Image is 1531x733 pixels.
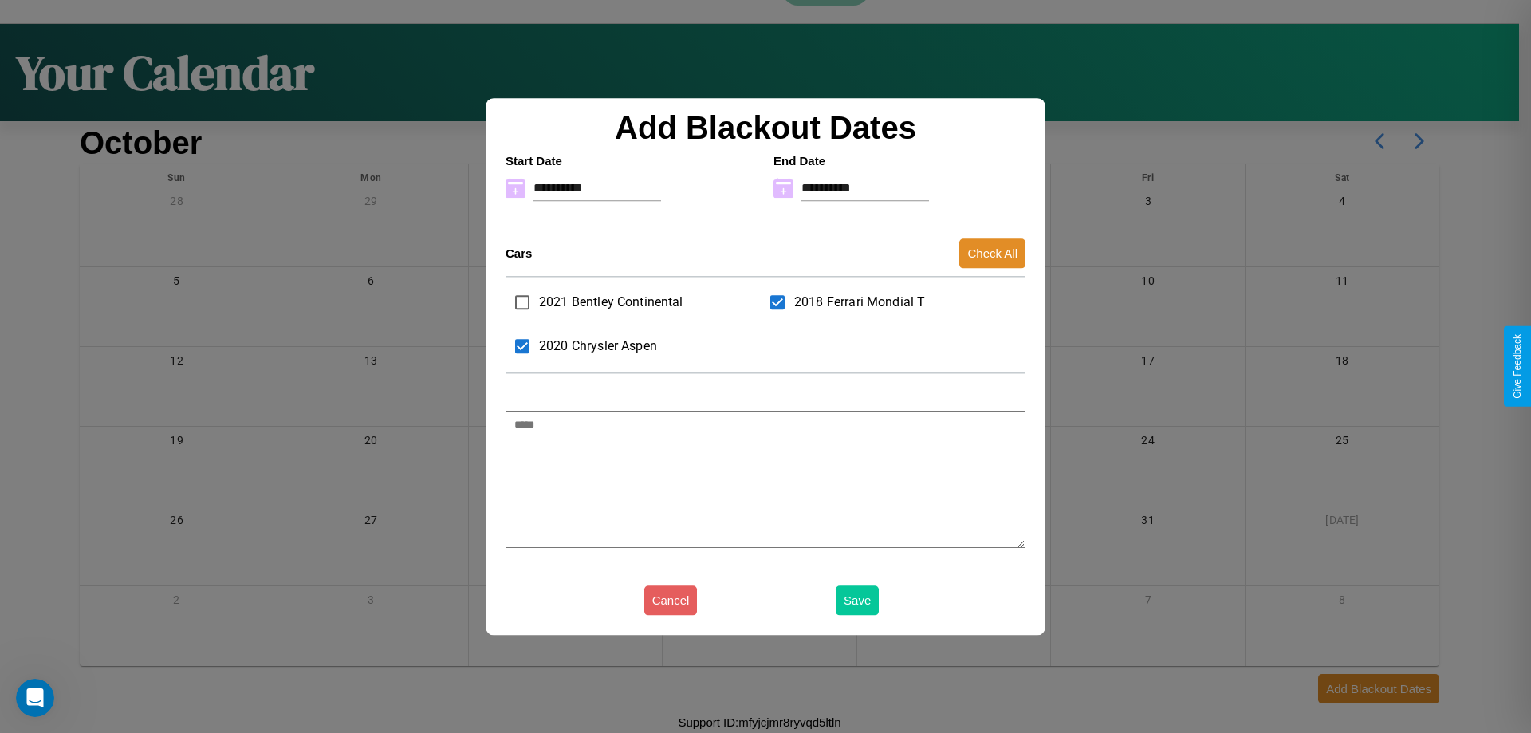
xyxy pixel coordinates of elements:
[644,585,698,615] button: Cancel
[498,110,1033,146] h2: Add Blackout Dates
[539,293,683,312] span: 2021 Bentley Continental
[794,293,925,312] span: 2018 Ferrari Mondial T
[773,154,1025,167] h4: End Date
[506,246,532,260] h4: Cars
[959,238,1025,268] button: Check All
[16,679,54,717] iframe: Intercom live chat
[836,585,879,615] button: Save
[506,154,758,167] h4: Start Date
[539,337,657,356] span: 2020 Chrysler Aspen
[1512,334,1523,399] div: Give Feedback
